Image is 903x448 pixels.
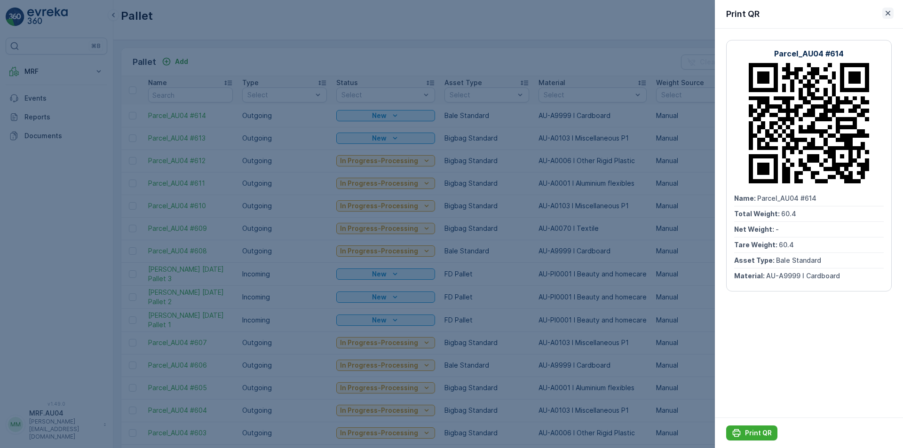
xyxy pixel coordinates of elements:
span: Bale Standard [776,256,821,264]
button: Print QR [726,425,777,440]
span: - [776,225,779,233]
span: Material : [8,232,40,240]
span: - [49,185,53,193]
span: 60.4 [53,201,68,209]
span: Bale Standard [50,216,95,224]
span: Tare Weight : [734,241,779,249]
span: Total Weight : [734,210,781,218]
span: 60.4 [55,170,70,178]
p: Print QR [726,8,760,21]
span: Parcel_AU04 #614 [757,194,816,202]
p: Parcel_AU04 #614 [416,8,485,19]
span: Name : [734,194,757,202]
span: AU-A9999 I Cardboard [40,232,114,240]
span: Asset Type : [8,216,50,224]
span: Tare Weight : [8,201,53,209]
p: Print QR [745,428,772,438]
span: Parcel_AU04 #614 [31,154,90,162]
span: Total Weight : [8,170,55,178]
span: AU-A9999 I Cardboard [766,272,840,280]
span: Material : [734,272,766,280]
span: Net Weight : [734,225,776,233]
span: 60.4 [779,241,794,249]
span: 60.4 [781,210,796,218]
span: Name : [8,154,31,162]
span: Net Weight : [8,185,49,193]
p: Parcel_AU04 #614 [774,48,844,59]
span: Asset Type : [734,256,776,264]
